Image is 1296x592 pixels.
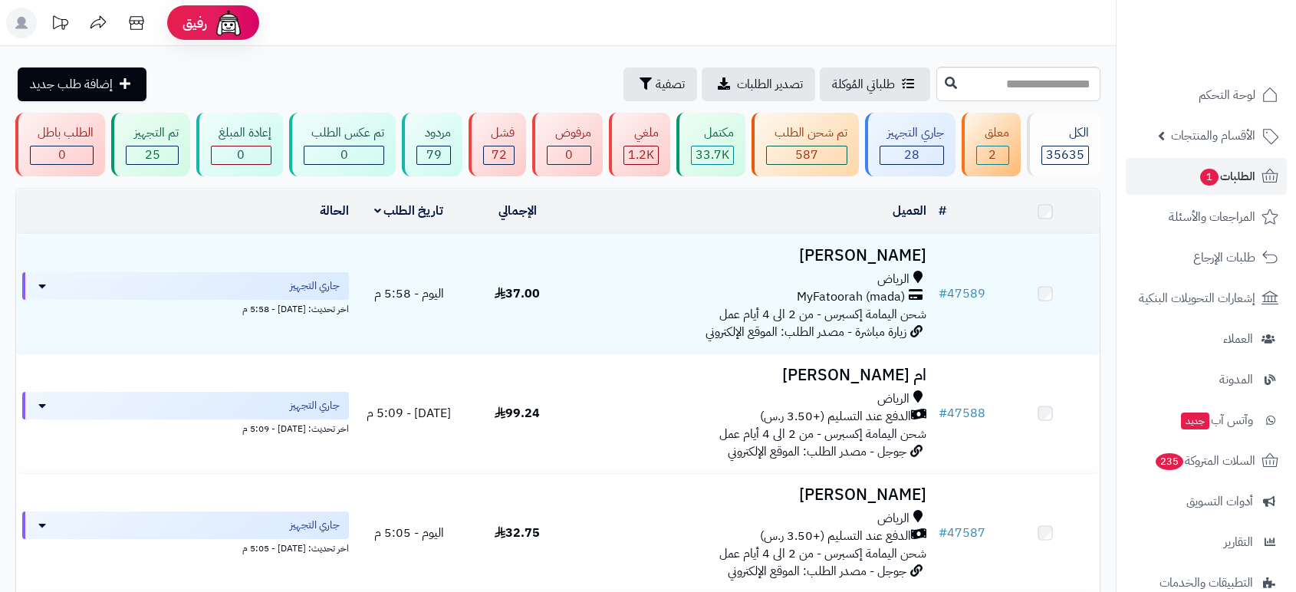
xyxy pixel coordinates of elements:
[31,146,93,164] div: 0
[211,124,271,142] div: إعادة المبلغ
[623,124,659,142] div: ملغي
[483,124,515,142] div: فشل
[565,146,573,164] span: 0
[374,202,444,220] a: تاريخ الطلب
[1169,206,1255,228] span: المراجعات والأسئلة
[193,113,286,176] a: إعادة المبلغ 0
[1171,125,1255,146] span: الأقسام والمنتجات
[719,425,926,443] span: شحن اليمامة إكسبرس - من 2 الى 4 أيام عمل
[795,146,818,164] span: 587
[290,278,340,294] span: جاري التجهيز
[1126,442,1287,479] a: السلات المتروكة235
[862,113,959,176] a: جاري التجهيز 28
[290,518,340,533] span: جاري التجهيز
[213,8,244,38] img: ai-face.png
[529,113,605,176] a: مرفوض 0
[484,146,514,164] div: 72
[1199,166,1255,187] span: الطلبات
[495,284,540,303] span: 37.00
[719,544,926,563] span: شحن اليمامة إكسبرس - من 2 الى 4 أيام عمل
[977,146,1008,164] div: 2
[893,202,926,220] a: العميل
[286,113,399,176] a: تم عكس الطلب 0
[1223,328,1253,350] span: العملاء
[702,67,815,101] a: تصدير الطلبات
[237,146,245,164] span: 0
[304,146,383,164] div: 0
[145,146,160,164] span: 25
[417,146,449,164] div: 79
[719,305,926,324] span: شحن اليمامة إكسبرس - من 2 الى 4 أيام عمل
[495,524,540,542] span: 32.75
[374,284,444,303] span: اليوم - 5:58 م
[426,146,442,164] span: 79
[1041,124,1089,142] div: الكل
[976,124,1008,142] div: معلق
[696,146,729,164] span: 33.7K
[416,124,450,142] div: مردود
[1126,321,1287,357] a: العملاء
[1126,77,1287,113] a: لوحة التحكم
[728,562,906,580] span: جوجل - مصدر الطلب: الموقع الإلكتروني
[41,8,79,42] a: تحديثات المنصة
[797,288,905,306] span: MyFatoorah (mada)
[1224,531,1253,553] span: التقارير
[877,271,910,288] span: الرياض
[760,408,911,426] span: الدفع عند التسليم (+3.50 ر.س)
[577,247,926,265] h3: [PERSON_NAME]
[212,146,271,164] div: 0
[904,146,919,164] span: 28
[1192,41,1281,74] img: logo-2.png
[1193,247,1255,268] span: طلبات الإرجاع
[304,124,384,142] div: تم عكس الطلب
[1199,84,1255,106] span: لوحة التحكم
[548,146,590,164] div: 0
[577,367,926,384] h3: ام [PERSON_NAME]
[820,67,930,101] a: طلباتي المُوكلة
[748,113,861,176] a: تم شحن الطلب 587
[1046,146,1084,164] span: 35635
[18,67,146,101] a: إضافة طلب جديد
[547,124,590,142] div: مرفوض
[30,124,94,142] div: الطلب باطل
[1126,239,1287,276] a: طلبات الإرجاع
[320,202,349,220] a: الحالة
[623,67,697,101] button: تصفية
[22,300,349,316] div: اخر تحديث: [DATE] - 5:58 م
[126,124,178,142] div: تم التجهيز
[498,202,537,220] a: الإجمالي
[1219,369,1253,390] span: المدونة
[959,113,1023,176] a: معلق 2
[877,510,910,528] span: الرياض
[880,124,944,142] div: جاري التجهيز
[673,113,748,176] a: مكتمل 33.7K
[399,113,465,176] a: مردود 79
[1179,409,1253,431] span: وآتس آب
[939,524,985,542] a: #47587
[465,113,529,176] a: فشل 72
[577,486,926,504] h3: [PERSON_NAME]
[340,146,348,164] span: 0
[656,75,685,94] span: تصفية
[492,146,507,164] span: 72
[939,202,946,220] a: #
[183,14,207,32] span: رفيق
[1126,402,1287,439] a: وآتس آبجديد
[766,124,847,142] div: تم شحن الطلب
[374,524,444,542] span: اليوم - 5:05 م
[877,390,910,408] span: الرياض
[737,75,803,94] span: تصدير الطلبات
[832,75,895,94] span: طلباتي المُوكلة
[767,146,846,164] div: 587
[1154,450,1255,472] span: السلات المتروكة
[367,404,451,423] span: [DATE] - 5:09 م
[706,323,906,341] span: زيارة مباشرة - مصدر الطلب: الموقع الإلكتروني
[728,442,906,461] span: جوجل - مصدر الطلب: الموقع الإلكتروني
[606,113,673,176] a: ملغي 1.2K
[22,419,349,436] div: اخر تحديث: [DATE] - 5:09 م
[290,398,340,413] span: جاري التجهيز
[30,75,113,94] span: إضافة طلب جديد
[1186,491,1253,512] span: أدوات التسويق
[1200,169,1219,186] span: 1
[495,404,540,423] span: 99.24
